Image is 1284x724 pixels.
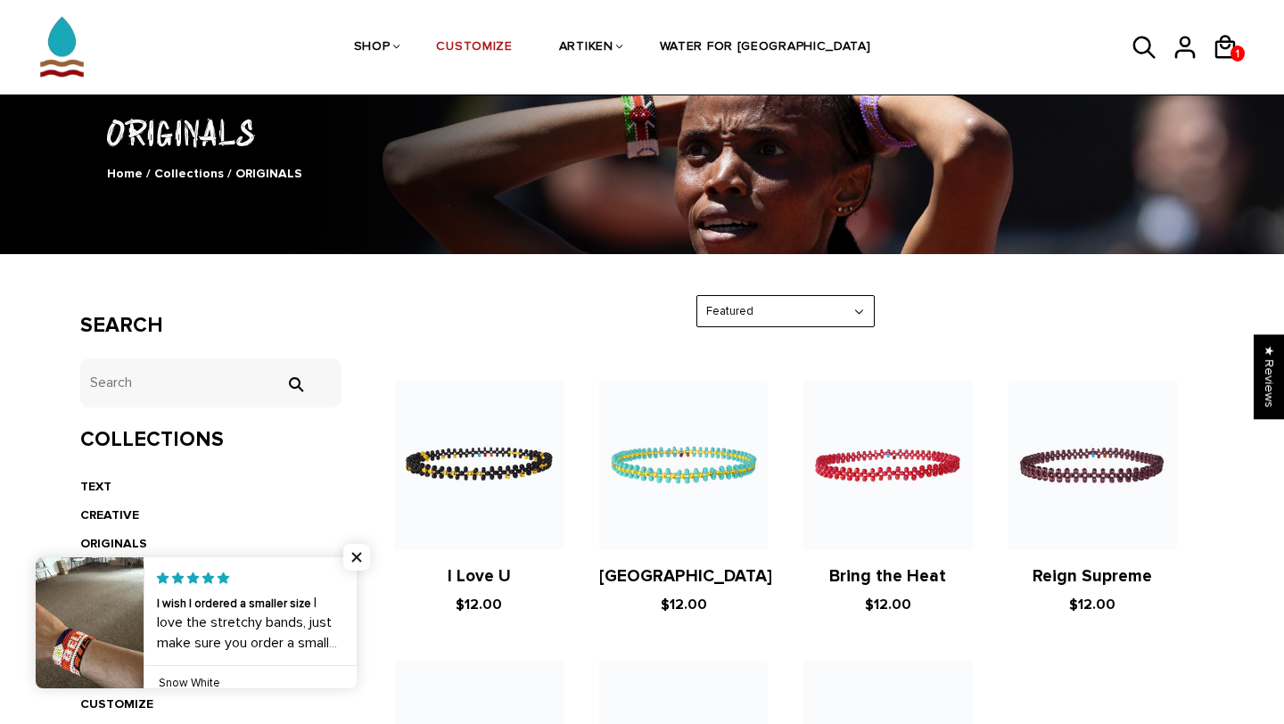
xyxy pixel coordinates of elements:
span: $12.00 [1069,596,1115,613]
a: 1 [1230,45,1245,62]
span: / [146,166,151,181]
h3: Collections [80,427,342,453]
a: Reign Supreme [1033,566,1152,587]
a: Collections [154,166,224,181]
a: CUSTOMIZE [436,1,512,95]
a: I Love U [448,566,511,587]
input: Search [80,358,342,407]
span: / [227,166,232,181]
a: ORIGINALS [80,536,147,551]
span: Close popup widget [343,544,370,571]
a: SHOP [354,1,391,95]
span: ORIGINALS [235,166,302,181]
a: CUSTOMIZE [80,696,153,712]
span: $12.00 [456,596,502,613]
a: CREATIVE [80,507,139,522]
a: TEXT [80,479,111,494]
a: [GEOGRAPHIC_DATA] [599,566,772,587]
a: ARTIKEN [559,1,613,95]
span: 1 [1230,43,1245,65]
span: $12.00 [661,596,707,613]
h3: Search [80,313,342,339]
a: Bring the Heat [829,566,946,587]
h1: ORIGINALS [80,108,1204,155]
a: Home [107,166,143,181]
div: Click to open Judge.me floating reviews tab [1254,334,1284,419]
a: WATER FOR [GEOGRAPHIC_DATA] [660,1,871,95]
input: Search [277,376,313,392]
span: $12.00 [865,596,911,613]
